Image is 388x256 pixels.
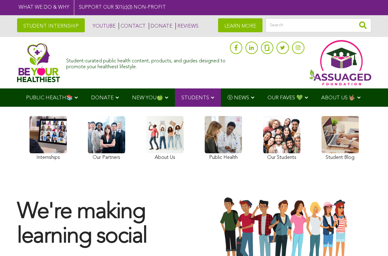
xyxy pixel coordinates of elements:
span: OUR FAVES 💚 [267,95,303,101]
a: CONTACT [119,23,146,29]
span: PUBLIC HEALTH📚 [26,95,73,101]
span: NEW YOU🍏 [132,95,163,101]
img: Assuaged [17,43,60,82]
img: glassdoor [265,45,269,51]
span: STUDENTS [181,95,209,101]
a: STUDENT INTERNSHIP [17,18,85,32]
div: Student-curated public health content, products, and guides designed to promote your healthiest l... [66,55,226,70]
a: YOUTUBE [91,23,116,29]
a: REVIEWS [176,23,199,29]
span: Ⓥ NEWS [227,95,249,101]
img: Assuaged App [309,40,371,85]
h1: We're making learning social [17,200,188,249]
input: Search [266,18,371,32]
a: DONATE [149,23,172,29]
a: LEARN MORE [218,18,262,32]
span: ABOUT US 🤟🏽 [321,95,355,101]
span: DONATE [91,95,114,101]
div: Navigation Menu [17,88,371,107]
